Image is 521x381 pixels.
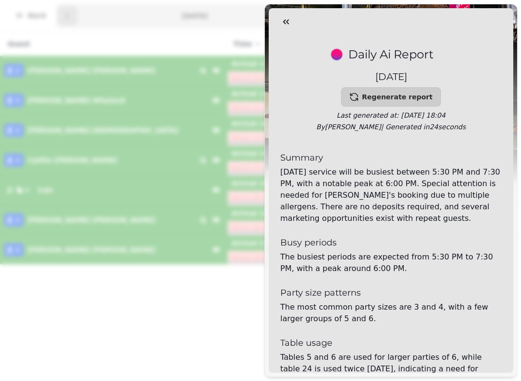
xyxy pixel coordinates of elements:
[280,236,502,249] h3: Busy periods
[280,151,502,164] h3: Summary
[316,122,466,132] p: By [PERSON_NAME] | Generated in 24 seconds
[280,166,502,224] p: [DATE] service will be busiest between 5:30 PM and 7:30 PM, with a notable peak at 6:00 PM. Speci...
[280,301,502,325] p: The most common party sizes are 3 and 4, with a few larger groups of 5 and 6.
[280,336,502,350] h3: Table usage
[280,286,502,299] h3: Party size patterns
[348,47,434,62] h1: Daily Ai Report
[337,110,446,120] p: Last generated at: [DATE] 18:04
[375,70,407,83] h2: [DATE]
[362,94,432,100] span: Regenerate report
[341,87,440,107] button: Regenerate report
[280,251,502,274] p: The busiest periods are expected from 5:30 PM to 7:30 PM, with a peak around 6:00 PM.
